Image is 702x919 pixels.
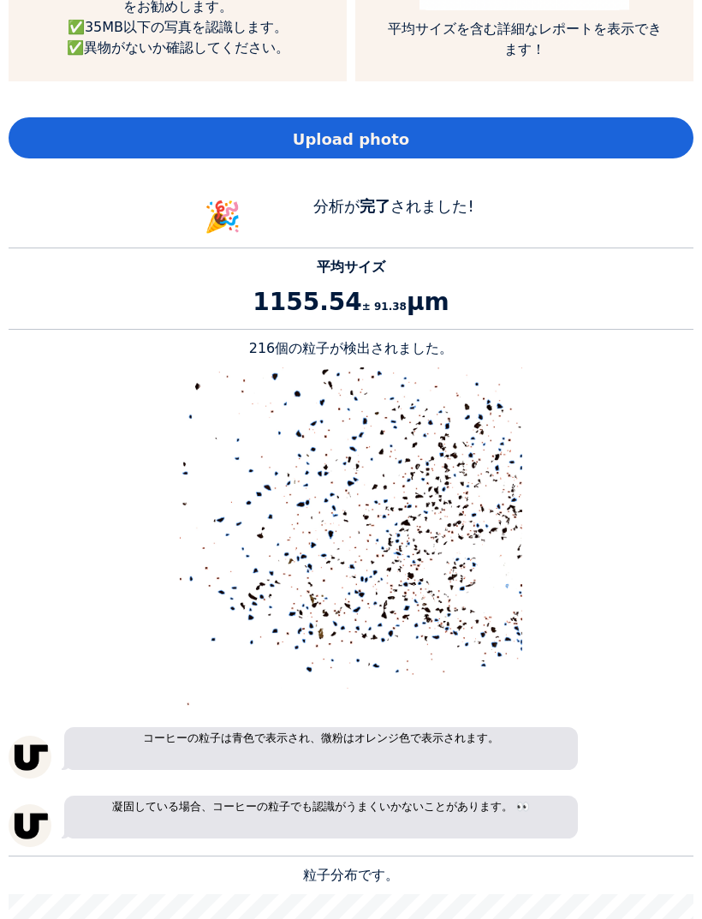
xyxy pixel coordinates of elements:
img: unspecialty-logo [9,804,51,847]
b: 完了 [360,197,390,215]
img: alt [180,367,522,710]
span: Upload photo [293,128,409,151]
p: コーヒーの粒子は青色で表示され、微粉はオレンジ色で表示されます。 [64,727,578,770]
p: 平均サイズを含む詳細なレポートを表示できます！ [381,19,668,60]
p: 216個の粒子が検出されました。 [9,338,693,359]
p: 粒子分布です。 [9,865,693,886]
img: unspecialty-logo [9,736,51,779]
p: 1155.54 μm [9,284,693,320]
p: 平均サイズ [9,257,693,277]
span: 🎉 [204,200,241,234]
p: 凝固している場合、コーヒーの粒子でも認識がうまくいかないことがあります。 👀 [64,796,578,838]
span: ± 91.38 [362,301,407,313]
div: 分析が されました! [265,194,522,240]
